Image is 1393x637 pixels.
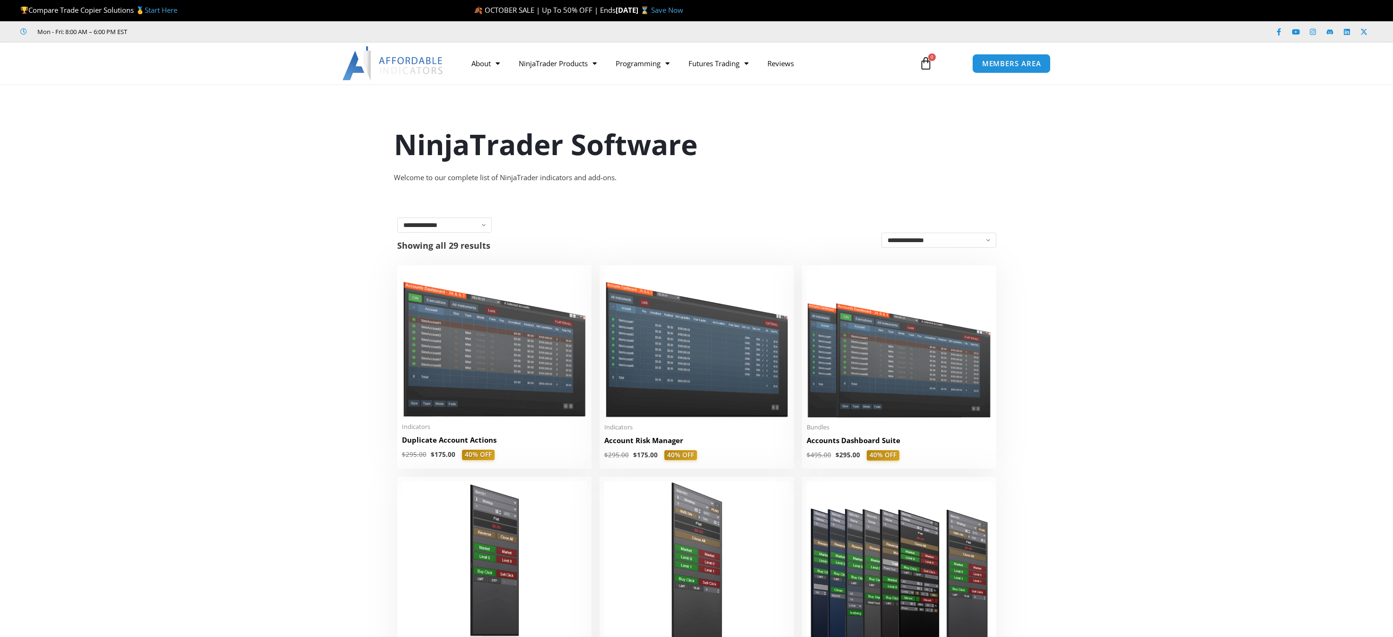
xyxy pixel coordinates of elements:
nav: Menu [462,52,908,74]
img: LogoAI | Affordable Indicators – NinjaTrader [342,46,444,80]
a: Duplicate Account Actions [402,435,587,450]
bdi: 175.00 [633,451,658,459]
p: Showing all 29 results [397,241,490,250]
span: $ [633,451,637,459]
img: Account Risk Manager [604,270,789,417]
span: Mon - Fri: 8:00 AM – 6:00 PM EST [35,26,127,37]
span: Indicators [604,423,789,431]
span: Indicators [402,423,587,431]
a: Save Now [651,5,683,15]
a: About [462,52,509,74]
a: MEMBERS AREA [972,54,1051,73]
span: $ [836,451,839,459]
strong: [DATE] ⌛ [616,5,651,15]
span: $ [604,451,608,459]
span: Compare Trade Copier Solutions 🥇 [20,5,177,15]
img: Accounts Dashboard Suite [807,270,992,418]
a: NinjaTrader Products [509,52,606,74]
span: $ [431,450,435,459]
a: Account Risk Manager [604,436,789,450]
a: Start Here [145,5,177,15]
bdi: 295.00 [402,450,427,459]
span: 40% OFF [664,450,697,461]
bdi: 295.00 [836,451,860,459]
h2: Account Risk Manager [604,436,789,445]
div: Welcome to our complete list of NinjaTrader indicators and add-ons. [394,171,999,184]
a: Programming [606,52,679,74]
a: Futures Trading [679,52,758,74]
span: MEMBERS AREA [982,60,1041,67]
img: Duplicate Account Actions [402,270,587,417]
a: Reviews [758,52,803,74]
span: 40% OFF [462,450,495,460]
img: 🏆 [21,7,28,14]
bdi: 495.00 [807,451,831,459]
span: $ [807,451,810,459]
a: 0 [905,50,947,77]
span: Bundles [807,423,992,431]
h2: Duplicate Account Actions [402,435,587,445]
span: 40% OFF [867,450,899,461]
a: Accounts Dashboard Suite [807,436,992,450]
span: 🍂 OCTOBER SALE | Up To 50% OFF | Ends [474,5,616,15]
span: $ [402,450,406,459]
select: Shop order [881,233,996,248]
h2: Accounts Dashboard Suite [807,436,992,445]
h1: NinjaTrader Software [394,124,999,164]
iframe: Customer reviews powered by Trustpilot [140,27,282,36]
bdi: 175.00 [431,450,455,459]
span: 0 [928,53,936,61]
bdi: 295.00 [604,451,629,459]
